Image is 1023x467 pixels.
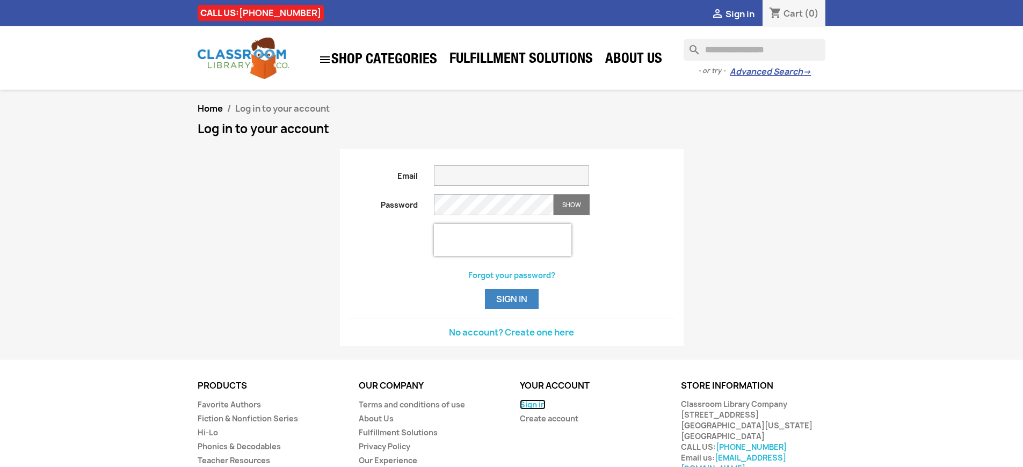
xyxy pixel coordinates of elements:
[198,381,343,391] p: Products
[198,455,270,465] a: Teacher Resources
[359,455,417,465] a: Our Experience
[730,67,811,77] a: Advanced Search→
[716,442,787,452] a: [PHONE_NUMBER]
[600,49,668,71] a: About Us
[434,224,571,256] iframe: reCAPTCHA
[198,38,289,79] img: Classroom Library Company
[711,8,754,20] a:  Sign in
[239,7,321,19] a: [PHONE_NUMBER]
[681,381,826,391] p: Store information
[235,103,330,114] span: Log in to your account
[340,194,426,210] label: Password
[198,441,281,451] a: Phonics & Decodables
[359,381,504,391] p: Our company
[520,413,578,424] a: Create account
[434,194,554,215] input: Password input
[359,441,410,451] a: Privacy Policy
[711,8,724,21] i: 
[198,122,826,135] h1: Log in to your account
[444,49,598,71] a: Fulfillment Solutions
[198,413,298,424] a: Fiction & Nonfiction Series
[198,5,324,21] div: CALL US:
[485,289,539,309] button: Sign in
[198,427,218,437] a: Hi-Lo
[313,48,442,71] a: SHOP CATEGORIES
[769,8,782,20] i: shopping_cart
[359,399,465,410] a: Terms and conditions of use
[725,8,754,20] span: Sign in
[520,380,590,391] a: Your account
[554,194,590,215] button: Show
[449,326,574,338] a: No account? Create one here
[198,399,261,410] a: Favorite Authors
[359,427,438,437] a: Fulfillment Solutions
[359,413,394,424] a: About Us
[520,399,546,410] a: Sign in
[684,39,696,52] i: search
[318,53,331,66] i: 
[340,165,426,181] label: Email
[783,8,803,19] span: Cart
[804,8,819,19] span: (0)
[198,103,223,114] a: Home
[698,65,730,76] span: - or try -
[684,39,825,61] input: Search
[468,270,555,280] a: Forgot your password?
[803,67,811,77] span: →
